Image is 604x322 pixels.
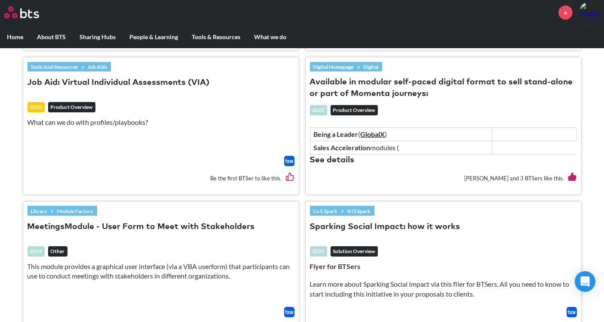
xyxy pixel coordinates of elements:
label: What we do [247,26,293,48]
div: [PERSON_NAME] and 3 BTSers like this. [310,166,577,190]
div: 2023 [310,246,327,257]
button: See details [310,155,355,166]
a: Go home [4,6,55,19]
label: About BTS [30,26,73,48]
td: modules ( [310,141,492,155]
strong: Flyer for BTSers [310,262,361,270]
button: Job Aid: Virtual Individual Assessments (VIA) [28,77,210,89]
a: Download file from Box [567,307,577,317]
em: Solution Overview [331,246,378,257]
img: Box logo [284,307,294,317]
img: Kavita Naik [579,2,600,23]
a: Digital [360,62,382,71]
a: + [558,6,573,20]
button: MeetingsModule - User Form to Meet with Stakeholders [28,221,255,233]
img: Box logo [567,307,577,317]
p: Learn more about Sparking Social Impact via this flier for BTSers. All you need to know to start ... [310,279,577,299]
img: Box logo [284,156,294,166]
a: Download file from Box [284,156,294,166]
div: Be the first BTSer to like this. [28,166,294,190]
a: Library [28,206,51,216]
td: ( ) [310,127,492,141]
a: BTS Spark [344,206,374,216]
strong: Sales Acceleration [314,143,371,152]
strong: Being a Leader [314,130,359,138]
div: » [28,62,111,71]
div: 2020 [28,102,45,112]
em: Product Overview [331,105,378,115]
div: Open Intercom Messenger [575,271,595,292]
div: 2022 [310,105,327,115]
div: » [310,62,382,71]
label: People & Learning [123,26,185,48]
a: Digital Homepage [310,62,357,71]
em: Product Overview [48,102,95,112]
a: Tools And Resources [28,62,82,71]
a: Module Factory [54,206,97,216]
button: Available in modular self-paced digital format to sell stand-alone or part of Momenta journeys: [310,77,577,100]
p: This module provides a graphical user interface (via a VBA userform) that participants can use to... [28,262,294,281]
a: Job Aids [85,62,111,71]
label: Tools & Resources [185,26,247,48]
div: » [310,206,374,215]
button: Sparking Social Impact: how it works [310,221,460,233]
a: Download file from Box [284,307,294,317]
a: Co E Spark [310,206,341,216]
img: BTS Logo [4,6,39,19]
div: 2024 [28,246,45,257]
label: Sharing Hubs [73,26,123,48]
a: GlobalX [361,130,385,138]
em: Other [48,246,67,257]
div: » [28,206,97,215]
a: Profile [579,2,600,23]
p: What can we do with profiles/playbooks? [28,118,294,127]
